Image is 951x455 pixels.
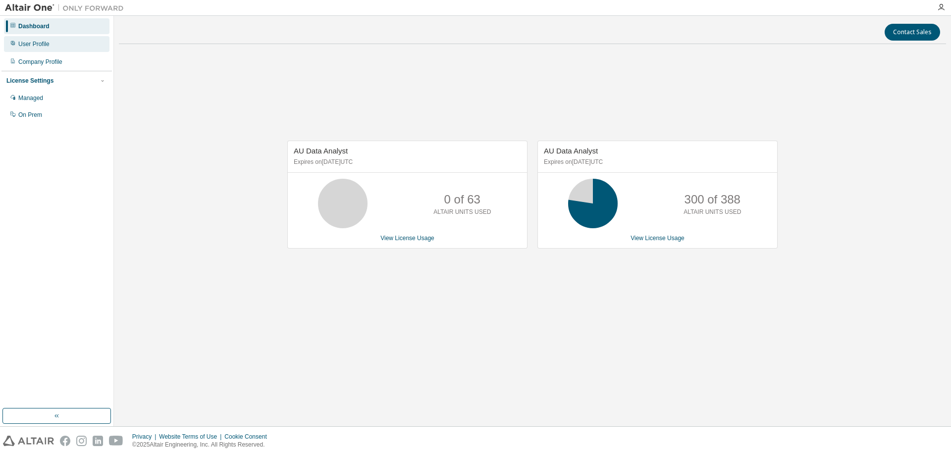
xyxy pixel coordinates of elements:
p: 0 of 63 [444,191,480,208]
p: 300 of 388 [685,191,740,208]
p: Expires on [DATE] UTC [294,158,519,166]
img: instagram.svg [76,436,87,446]
div: Company Profile [18,58,62,66]
p: © 2025 Altair Engineering, Inc. All Rights Reserved. [132,441,273,449]
div: Cookie Consent [224,433,272,441]
div: License Settings [6,77,53,85]
div: User Profile [18,40,50,48]
p: Expires on [DATE] UTC [544,158,769,166]
button: Contact Sales [885,24,940,41]
a: View License Usage [380,235,434,242]
img: altair_logo.svg [3,436,54,446]
div: Privacy [132,433,159,441]
span: AU Data Analyst [294,147,348,155]
p: ALTAIR UNITS USED [684,208,741,216]
div: Dashboard [18,22,50,30]
div: Managed [18,94,43,102]
a: View License Usage [631,235,685,242]
div: On Prem [18,111,42,119]
p: ALTAIR UNITS USED [433,208,491,216]
img: youtube.svg [109,436,123,446]
img: linkedin.svg [93,436,103,446]
img: Altair One [5,3,129,13]
span: AU Data Analyst [544,147,598,155]
div: Website Terms of Use [159,433,224,441]
img: facebook.svg [60,436,70,446]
